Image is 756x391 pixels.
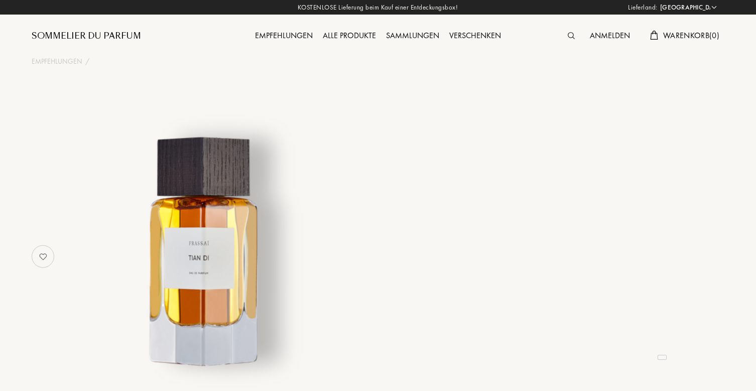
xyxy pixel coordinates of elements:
[32,30,141,42] a: Sommelier du Parfum
[81,127,329,376] img: undefined undefined
[585,30,635,41] a: Anmelden
[318,30,381,41] a: Alle Produkte
[444,30,506,41] a: Verschenken
[33,246,53,267] img: no_like_p.png
[568,32,575,39] img: search_icn.svg
[663,30,719,41] span: Warenkorb ( 0 )
[318,30,381,43] div: Alle Produkte
[444,30,506,43] div: Verschenken
[250,30,318,43] div: Empfehlungen
[381,30,444,41] a: Sammlungen
[650,31,658,40] img: cart.svg
[32,56,82,67] a: Empfehlungen
[250,30,318,41] a: Empfehlungen
[628,3,658,13] span: Lieferland:
[85,56,89,67] div: /
[585,30,635,43] div: Anmelden
[381,30,444,43] div: Sammlungen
